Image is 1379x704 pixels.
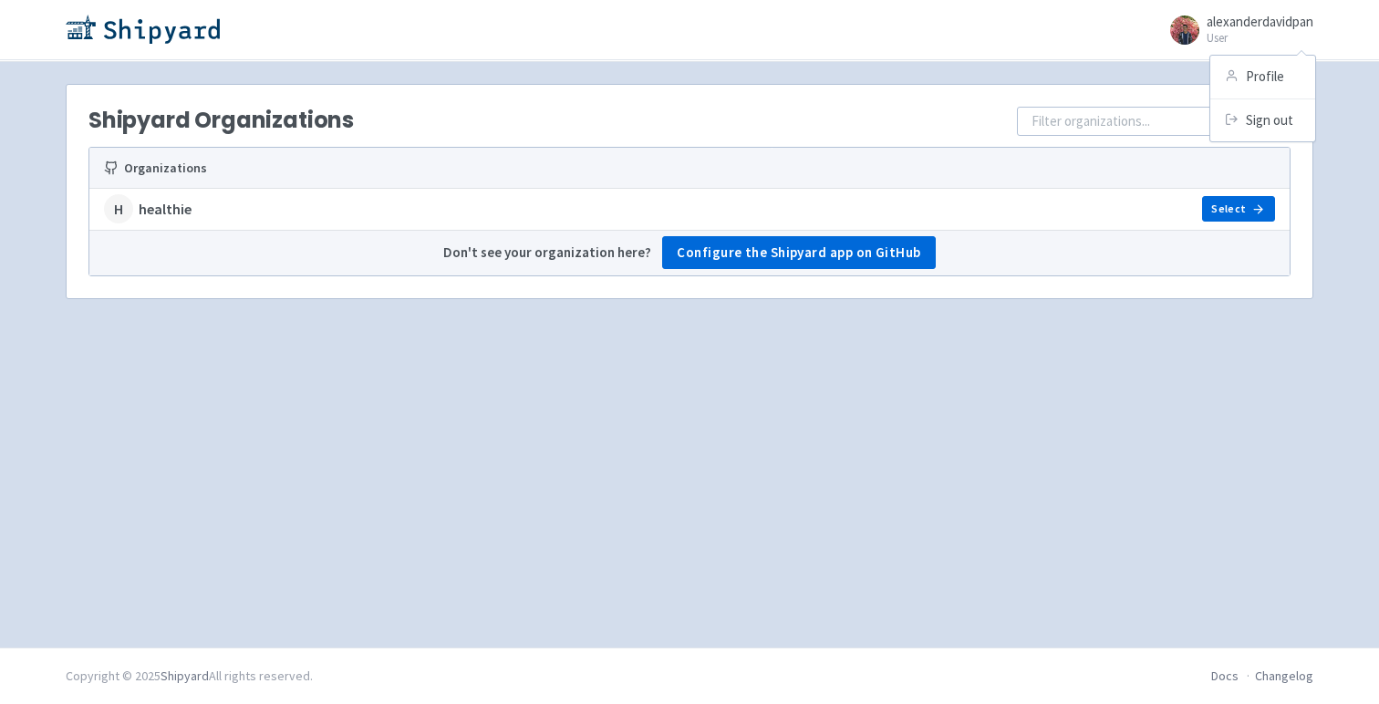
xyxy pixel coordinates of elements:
div: H [104,194,133,223]
svg: GitHub [104,160,119,175]
a: Docs [1211,668,1239,684]
img: Shipyard logo [66,15,220,44]
div: Organizations [104,159,766,178]
a: Sign out [1210,107,1315,135]
a: Shipyard [161,668,209,684]
h1: Shipyard Organizations [88,108,354,133]
a: Select [1202,196,1275,222]
a: Configure the Shipyard app on GitHub [662,236,936,269]
span: alexanderdavidpan [1207,13,1313,30]
a: Profile [1210,63,1315,91]
strong: healthie [139,199,192,220]
small: User [1207,32,1313,44]
a: Changelog [1255,668,1313,684]
div: Copyright © 2025 All rights reserved. [66,667,313,686]
a: alexanderdavidpan User [1159,15,1313,44]
input: Filter organizations... [1017,107,1254,136]
strong: Don't see your organization here? [443,243,651,264]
